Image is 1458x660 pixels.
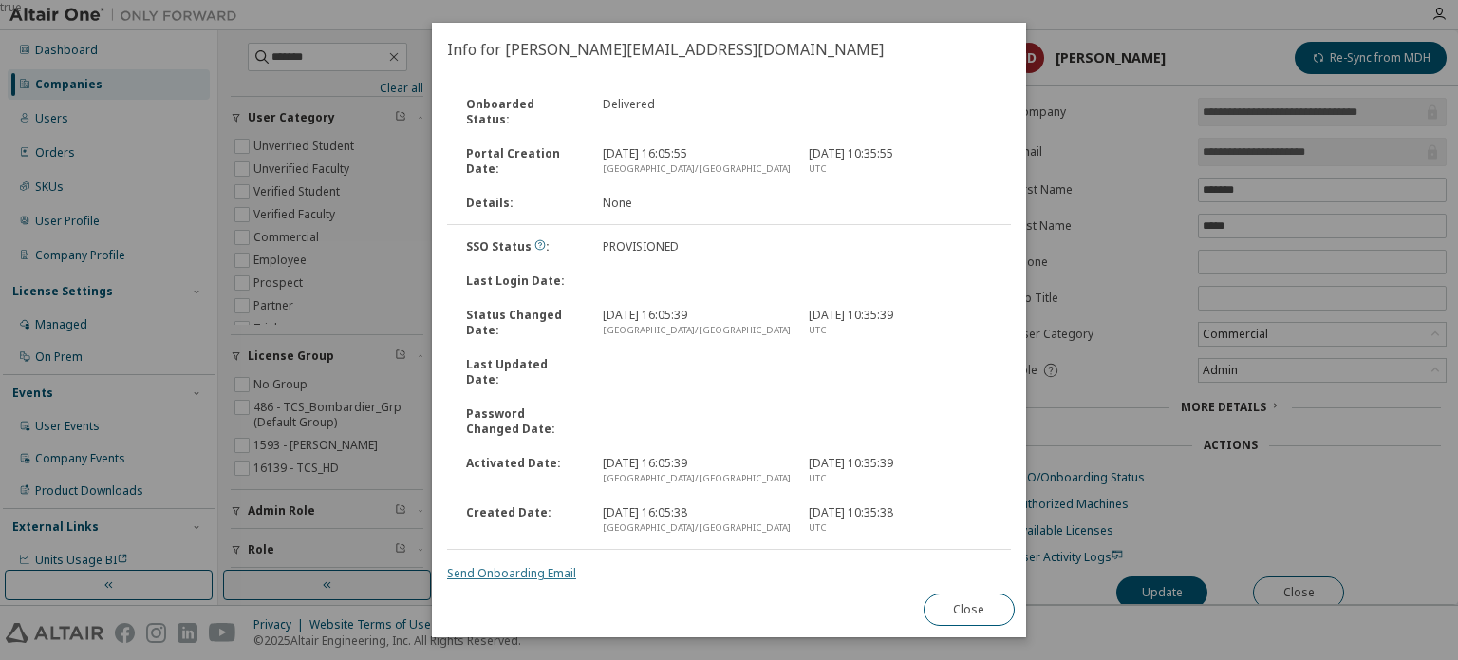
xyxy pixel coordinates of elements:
div: Password Changed Date : [455,406,591,437]
div: UTC [809,471,992,486]
button: Close [924,594,1015,626]
div: Last Login Date : [455,273,591,289]
div: Portal Creation Date : [455,146,591,177]
div: [GEOGRAPHIC_DATA]/[GEOGRAPHIC_DATA] [604,161,787,177]
div: [DATE] 10:35:39 [797,308,1003,338]
div: [DATE] 10:35:38 [797,505,1003,536]
div: Details : [455,196,591,211]
div: UTC [809,520,992,536]
div: PROVISIONED [592,239,798,255]
div: UTC [809,161,992,177]
div: Onboarded Status : [455,97,591,127]
div: Delivered [592,97,798,127]
div: [GEOGRAPHIC_DATA]/[GEOGRAPHIC_DATA] [604,323,787,338]
div: [DATE] 16:05:55 [592,146,798,177]
div: [GEOGRAPHIC_DATA]/[GEOGRAPHIC_DATA] [604,471,787,486]
div: None [592,196,798,211]
div: UTC [809,323,992,338]
div: Last Updated Date : [455,357,591,387]
h2: Info for [PERSON_NAME][EMAIL_ADDRESS][DOMAIN_NAME] [432,23,1026,76]
a: Send Onboarding Email [447,565,576,581]
div: [DATE] 16:05:39 [592,308,798,338]
div: SSO Status : [455,239,591,255]
div: Activated Date : [455,456,591,486]
div: [GEOGRAPHIC_DATA]/[GEOGRAPHIC_DATA] [604,520,787,536]
div: [DATE] 16:05:39 [592,456,798,486]
div: [DATE] 10:35:55 [797,146,1003,177]
div: Status Changed Date : [455,308,591,338]
div: Created Date : [455,505,591,536]
div: [DATE] 16:05:38 [592,505,798,536]
div: [DATE] 10:35:39 [797,456,1003,486]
